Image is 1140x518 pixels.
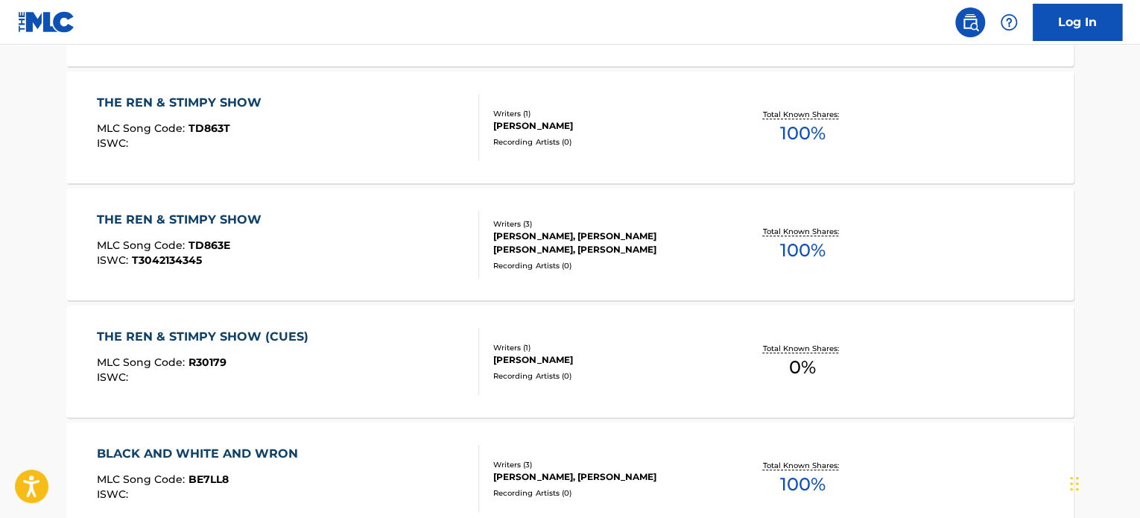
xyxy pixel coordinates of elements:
a: Public Search [955,7,985,37]
span: MLC Song Code : [97,356,189,369]
span: 100 % [779,237,825,264]
span: TD863E [189,239,230,252]
div: Writers ( 1 ) [493,342,718,353]
img: MLC Logo [18,11,75,33]
div: Recording Artists ( 0 ) [493,370,718,382]
div: Writers ( 1 ) [493,108,718,119]
span: ISWC : [97,487,132,501]
iframe: Chat Widget [1065,446,1140,518]
img: help [1000,13,1018,31]
a: Log In [1033,4,1122,41]
span: 100 % [779,471,825,498]
a: THE REN & STIMPY SHOW (CUES)MLC Song Code:R30179ISWC:Writers (1)[PERSON_NAME]Recording Artists (0... [66,306,1074,417]
div: [PERSON_NAME] [493,353,718,367]
p: Total Known Shares: [762,109,842,120]
a: THE REN & STIMPY SHOWMLC Song Code:TD863EISWC:T3042134345Writers (3)[PERSON_NAME], [PERSON_NAME] ... [66,189,1074,300]
div: Recording Artists ( 0 ) [493,136,718,148]
div: THE REN & STIMPY SHOW (CUES) [97,328,316,346]
div: THE REN & STIMPY SHOW [97,211,269,229]
p: Total Known Shares: [762,343,842,354]
span: MLC Song Code : [97,121,189,135]
div: [PERSON_NAME], [PERSON_NAME] [493,470,718,484]
a: THE REN & STIMPY SHOWMLC Song Code:TD863TISWC:Writers (1)[PERSON_NAME]Recording Artists (0)Total ... [66,72,1074,183]
img: search [961,13,979,31]
span: T3042134345 [132,253,202,267]
div: Writers ( 3 ) [493,218,718,230]
span: MLC Song Code : [97,239,189,252]
div: Recording Artists ( 0 ) [493,487,718,499]
span: ISWC : [97,136,132,150]
div: Help [994,7,1024,37]
span: R30179 [189,356,227,369]
div: [PERSON_NAME], [PERSON_NAME] [PERSON_NAME], [PERSON_NAME] [493,230,718,256]
span: 0 % [789,354,816,381]
span: MLC Song Code : [97,473,189,486]
div: Recording Artists ( 0 ) [493,260,718,271]
span: ISWC : [97,253,132,267]
span: 100 % [779,120,825,147]
span: BE7LL8 [189,473,229,486]
div: BLACK AND WHITE AND WRON [97,445,305,463]
span: ISWC : [97,370,132,384]
div: THE REN & STIMPY SHOW [97,94,269,112]
span: TD863T [189,121,230,135]
div: Writers ( 3 ) [493,459,718,470]
p: Total Known Shares: [762,226,842,237]
p: Total Known Shares: [762,460,842,471]
div: [PERSON_NAME] [493,119,718,133]
div: Drag [1070,461,1079,506]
